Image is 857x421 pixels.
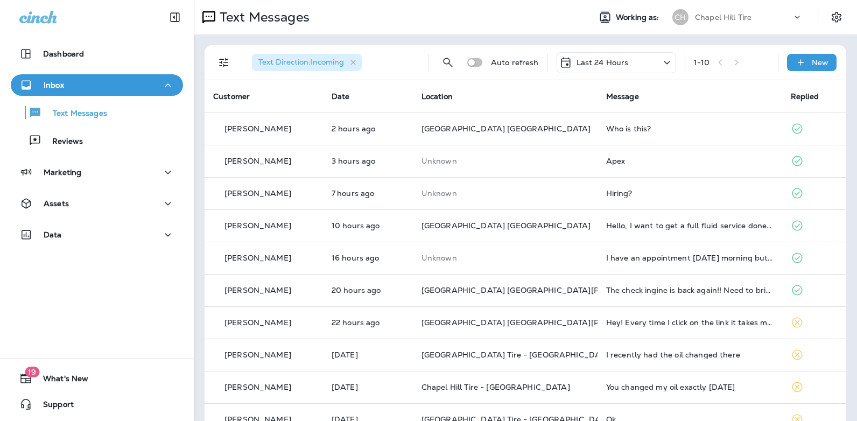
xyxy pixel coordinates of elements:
[224,124,291,133] p: [PERSON_NAME]
[332,318,404,327] p: Aug 14, 2025 02:54 PM
[606,383,774,391] div: You changed my oil exactly 9 days ago
[11,129,183,152] button: Reviews
[827,8,846,27] button: Settings
[44,199,69,208] p: Assets
[422,221,591,230] span: [GEOGRAPHIC_DATA] [GEOGRAPHIC_DATA]
[224,383,291,391] p: [PERSON_NAME]
[422,318,658,327] span: [GEOGRAPHIC_DATA] [GEOGRAPHIC_DATA][PERSON_NAME]
[215,9,310,25] p: Text Messages
[422,350,613,360] span: [GEOGRAPHIC_DATA] Tire - [GEOGRAPHIC_DATA]
[44,168,81,177] p: Marketing
[11,394,183,415] button: Support
[332,350,404,359] p: Aug 14, 2025 09:56 AM
[694,58,710,67] div: 1 - 10
[491,58,539,67] p: Auto refresh
[437,52,459,73] button: Search Messages
[606,318,774,327] div: Hey! Every time I click on the link it takes me to my last service (about a year or so ago) but n...
[11,193,183,214] button: Assets
[332,286,404,294] p: Aug 14, 2025 04:35 PM
[606,92,639,101] span: Message
[332,221,404,230] p: Aug 15, 2025 02:40 AM
[606,286,774,294] div: The check ingine is back again!! Need to bring it back to get fixed
[606,157,774,165] div: Apex
[44,230,62,239] p: Data
[252,54,362,71] div: Text Direction:Incoming
[422,124,591,134] span: [GEOGRAPHIC_DATA] [GEOGRAPHIC_DATA]
[422,382,570,392] span: Chapel Hill Tire - [GEOGRAPHIC_DATA]
[577,58,629,67] p: Last 24 Hours
[332,124,404,133] p: Aug 15, 2025 10:43 AM
[606,221,774,230] div: Hello, I want to get a full fluid service done. Transmission, break, and coolant. Can you give me...
[422,189,589,198] p: This customer does not have a last location and the phone number they messaged is not assigned to...
[224,254,291,262] p: [PERSON_NAME]
[606,350,774,359] div: I recently had the oil changed there
[616,13,662,22] span: Working as:
[672,9,689,25] div: CH
[422,285,658,295] span: [GEOGRAPHIC_DATA] [GEOGRAPHIC_DATA][PERSON_NAME]
[224,189,291,198] p: [PERSON_NAME]
[11,43,183,65] button: Dashboard
[422,157,589,165] p: This customer does not have a last location and the phone number they messaged is not assigned to...
[25,367,39,377] span: 19
[160,6,190,28] button: Collapse Sidebar
[332,189,404,198] p: Aug 15, 2025 05:58 AM
[332,157,404,165] p: Aug 15, 2025 10:01 AM
[224,221,291,230] p: [PERSON_NAME]
[213,52,235,73] button: Filters
[258,57,344,67] span: Text Direction : Incoming
[224,350,291,359] p: [PERSON_NAME]
[695,13,751,22] p: Chapel Hill Tire
[11,224,183,245] button: Data
[11,74,183,96] button: Inbox
[11,101,183,124] button: Text Messages
[606,124,774,133] div: Who is this?
[32,374,88,387] span: What's New
[32,400,74,413] span: Support
[422,92,453,101] span: Location
[422,254,589,262] p: This customer does not have a last location and the phone number they messaged is not assigned to...
[43,50,84,58] p: Dashboard
[11,162,183,183] button: Marketing
[606,189,774,198] div: Hiring?
[332,254,404,262] p: Aug 14, 2025 08:48 PM
[332,92,350,101] span: Date
[224,318,291,327] p: [PERSON_NAME]
[606,254,774,262] div: I have an appointment tomorrow morning but I won’t be able to make it. I’d like to reschedule to ...
[213,92,250,101] span: Customer
[41,137,83,147] p: Reviews
[224,157,291,165] p: [PERSON_NAME]
[812,58,828,67] p: New
[44,81,64,89] p: Inbox
[42,109,107,119] p: Text Messages
[11,368,183,389] button: 19What's New
[224,286,291,294] p: [PERSON_NAME]
[332,383,404,391] p: Aug 14, 2025 09:38 AM
[791,92,819,101] span: Replied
